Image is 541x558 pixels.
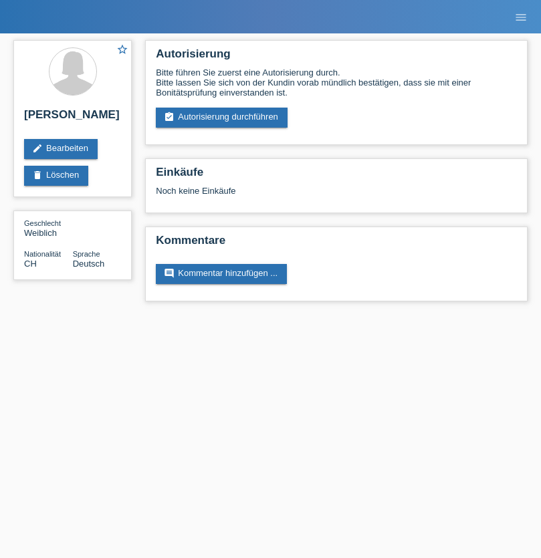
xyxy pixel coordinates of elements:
[508,13,534,21] a: menu
[24,108,121,128] h2: [PERSON_NAME]
[24,166,88,186] a: deleteLöschen
[32,143,43,154] i: edit
[156,67,517,98] div: Bitte führen Sie zuerst eine Autorisierung durch. Bitte lassen Sie sich von der Kundin vorab münd...
[514,11,528,24] i: menu
[156,264,287,284] a: commentKommentar hinzufügen ...
[156,234,517,254] h2: Kommentare
[24,250,61,258] span: Nationalität
[32,170,43,180] i: delete
[73,259,105,269] span: Deutsch
[116,43,128,55] i: star_border
[156,47,517,67] h2: Autorisierung
[156,166,517,186] h2: Einkäufe
[24,139,98,159] a: editBearbeiten
[73,250,100,258] span: Sprache
[24,218,73,238] div: Weiblich
[24,219,61,227] span: Geschlecht
[156,108,288,128] a: assignment_turned_inAutorisierung durchführen
[164,268,175,279] i: comment
[24,259,37,269] span: Schweiz
[116,43,128,57] a: star_border
[156,186,517,206] div: Noch keine Einkäufe
[164,112,175,122] i: assignment_turned_in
